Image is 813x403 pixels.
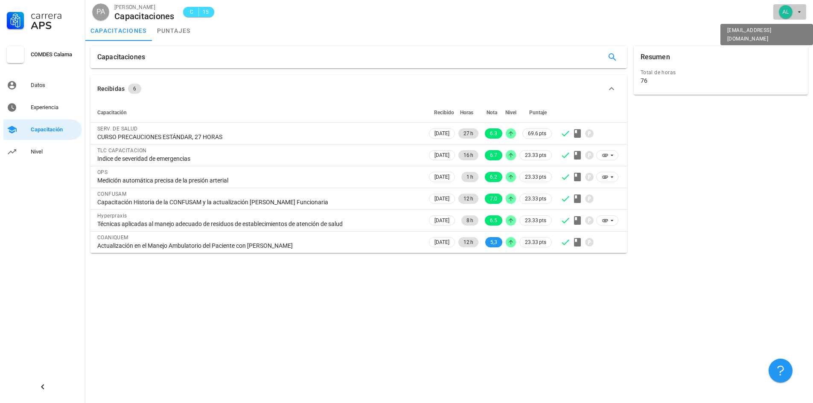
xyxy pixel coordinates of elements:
[463,128,473,139] span: 27 h
[97,220,420,228] div: Técnicas aplicadas al manejo adecuado de residuos de establecimientos de atención de salud
[97,110,127,116] span: Capacitación
[97,126,138,132] span: SERV. DE SALUD
[460,110,473,116] span: Horas
[779,5,793,19] div: avatar
[97,84,125,93] div: Recibidas
[97,46,145,68] div: Capacitaciones
[152,20,196,41] a: puntajes
[97,155,420,162] div: Indice de severidad de emergencias
[202,8,209,16] span: 15
[525,238,546,246] span: 23.33 pts
[463,194,473,204] span: 12 h
[525,173,546,181] span: 23.33 pts
[529,110,547,116] span: Puntaje
[85,20,152,41] a: capacitaciones
[188,8,195,16] span: C
[518,102,554,123] th: Puntaje
[31,148,79,155] div: Nivel
[463,237,473,247] span: 12 h
[528,129,546,138] span: 69.6 pts
[641,46,670,68] div: Resumen
[434,129,449,138] span: [DATE]
[490,172,497,182] span: 6.2
[463,150,473,160] span: 16 h
[525,216,546,225] span: 23.33 pts
[487,110,497,116] span: Nota
[133,84,136,94] span: 6
[505,110,516,116] span: Nivel
[504,102,518,123] th: Nivel
[31,104,79,111] div: Experiencia
[31,82,79,89] div: Datos
[97,148,146,154] span: TLC CAPACITACION
[3,97,82,118] a: Experiencia
[466,172,473,182] span: 1 h
[434,172,449,182] span: [DATE]
[97,213,127,219] span: Hyperpraxis
[480,102,504,123] th: Nota
[3,142,82,162] a: Nivel
[434,238,449,247] span: [DATE]
[490,150,497,160] span: 6.7
[97,198,420,206] div: Capacitación Historia de la CONFUSAM y la actualización [PERSON_NAME] Funcionaria
[490,237,497,247] span: 5,3
[3,75,82,96] a: Datos
[96,3,105,20] span: PA
[641,68,801,77] div: Total de horas
[434,216,449,225] span: [DATE]
[525,194,546,203] span: 23.33 pts
[490,128,497,139] span: 6.3
[90,102,427,123] th: Capacitación
[97,177,420,184] div: Medición automática precisa de la presión arterial
[31,126,79,133] div: Capacitación
[3,119,82,140] a: Capacitación
[490,215,497,226] span: 6.5
[31,20,79,31] div: APS
[434,194,449,203] span: [DATE]
[92,3,109,20] div: avatar
[434,110,454,116] span: Recibido
[31,10,79,20] div: Carrera
[525,151,546,159] span: 23.33 pts
[97,169,108,175] span: OPS
[457,102,480,123] th: Horas
[641,77,647,84] div: 76
[466,215,473,226] span: 8 h
[434,151,449,160] span: [DATE]
[114,3,175,12] div: [PERSON_NAME]
[90,75,627,102] button: Recibidas 6
[97,133,420,141] div: CURSO PRECAUCIONES ESTÁNDAR, 27 HORAS
[97,242,420,249] div: Actualización en el Manejo Ambulatorio del Paciente con [PERSON_NAME]
[490,194,497,204] span: 7.0
[114,12,175,21] div: Capacitaciones
[97,191,126,197] span: CONFUSAM
[427,102,457,123] th: Recibido
[97,235,128,241] span: COANIQUEM
[31,51,79,58] div: COMDES Calama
